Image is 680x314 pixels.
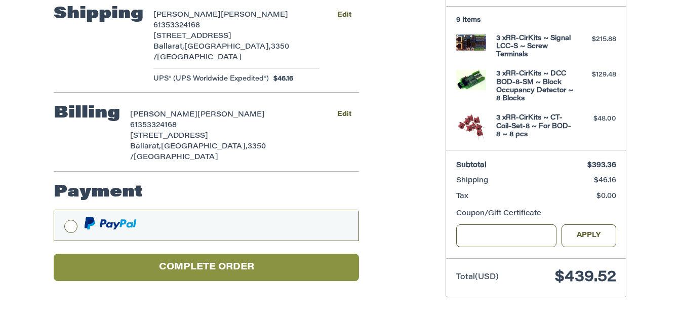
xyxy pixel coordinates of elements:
div: Coupon/Gift Certificate [456,209,616,219]
h2: Billing [54,103,120,124]
h2: Payment [54,182,143,203]
h4: 3 x RR-CirKits ~ CT-Coil-Set-8 ~ For BOD-8 ~ 8 pcs [496,114,574,139]
div: $215.88 [576,34,616,45]
span: Subtotal [456,162,487,169]
span: [GEOGRAPHIC_DATA] [134,154,218,161]
button: Complete order [54,254,359,282]
span: [PERSON_NAME] [221,12,288,19]
span: $393.36 [587,162,616,169]
span: Shipping [456,177,488,184]
span: $46.16 [594,177,616,184]
span: Ballarat, [153,44,184,51]
span: 61353324168 [130,122,177,129]
span: [GEOGRAPHIC_DATA], [184,44,271,51]
span: $0.00 [596,193,616,200]
button: Apply [562,224,616,247]
h4: 3 x RR-CirKits ~ Signal LCC-S ~ Screw Terminals [496,34,574,59]
span: [GEOGRAPHIC_DATA] [157,54,242,61]
span: [PERSON_NAME] [197,111,265,119]
span: 61353324168 [153,22,200,29]
span: 3350 / [130,143,266,161]
span: Tax [456,193,468,200]
span: [STREET_ADDRESS] [153,33,231,40]
div: $48.00 [576,114,616,124]
h4: 3 x RR-CirKits ~ DCC BOD-8-SM ~ Block Occupancy Detector ~ 8 Blocks [496,70,574,103]
span: $439.52 [555,270,616,285]
span: Ballarat, [130,143,161,150]
h2: Shipping [54,4,143,24]
span: [PERSON_NAME] [153,12,221,19]
img: PayPal icon [84,217,137,229]
span: [STREET_ADDRESS] [130,133,208,140]
span: [PERSON_NAME] [130,111,197,119]
h3: 9 Items [456,16,616,24]
span: UPS® (UPS Worldwide Expedited®) [153,74,269,84]
span: Total (USD) [456,273,499,281]
button: Edit [329,8,359,22]
div: $129.48 [576,70,616,80]
span: [GEOGRAPHIC_DATA], [161,143,248,150]
span: $46.16 [269,74,294,84]
input: Gift Certificate or Coupon Code [456,224,557,247]
button: Edit [329,107,359,122]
